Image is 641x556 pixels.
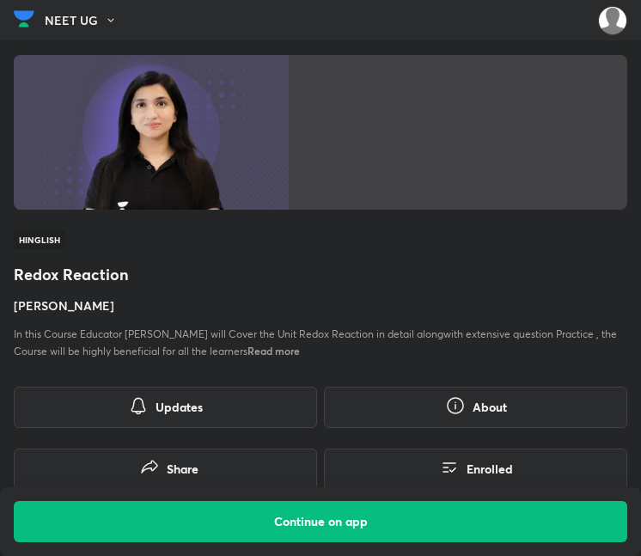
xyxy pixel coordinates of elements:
img: Amisha Rani [598,6,627,35]
a: Company Logo [14,6,34,36]
button: Updates [14,387,317,428]
img: Company Logo [14,6,34,32]
button: About [324,387,627,428]
button: Enrolled [324,449,627,490]
span: In this Course Educator [PERSON_NAME] will Cover the Unit Redox Reaction in detail alongwith exte... [14,327,617,357]
img: Thumbnail [14,55,289,210]
span: Hinglish [14,230,65,249]
h4: [PERSON_NAME] [14,296,627,315]
button: Continue on app [14,501,627,542]
span: Read more [247,344,300,357]
h1: Redox Reaction [14,263,627,286]
button: Share [14,449,317,490]
button: NEET UG [45,8,127,34]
